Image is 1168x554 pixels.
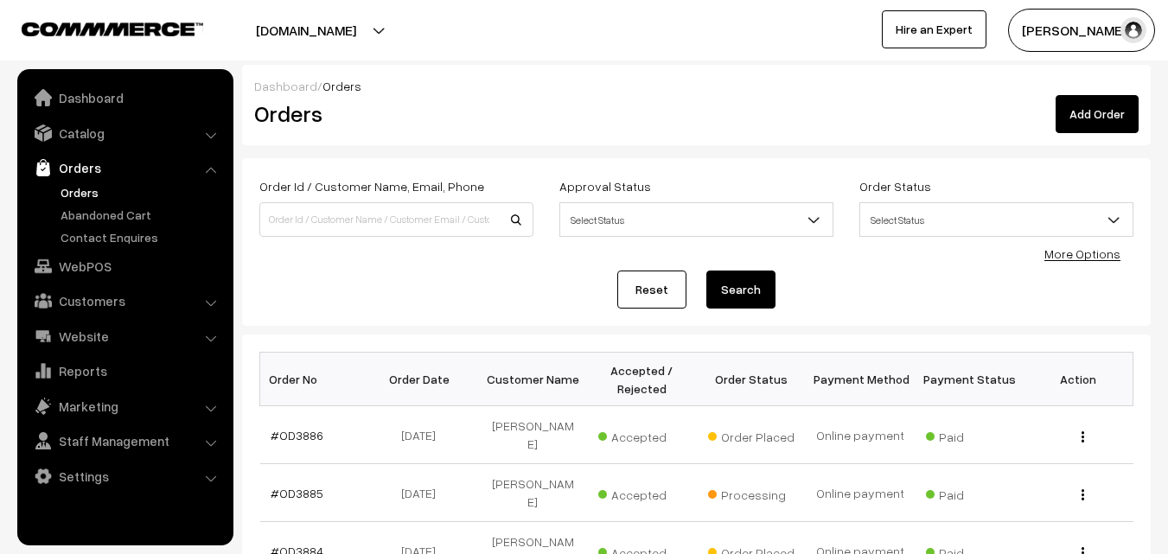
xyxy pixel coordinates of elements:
[322,79,361,93] span: Orders
[369,464,478,522] td: [DATE]
[260,353,369,406] th: Order No
[254,79,317,93] a: Dashboard
[56,183,227,201] a: Orders
[708,481,795,504] span: Processing
[254,100,532,127] h2: Orders
[882,10,986,48] a: Hire an Expert
[22,118,227,149] a: Catalog
[1082,489,1084,500] img: Menu
[271,486,323,500] a: #OD3885
[1008,9,1155,52] button: [PERSON_NAME]
[1082,431,1084,443] img: Menu
[22,82,227,113] a: Dashboard
[271,428,323,443] a: #OD3886
[22,285,227,316] a: Customers
[195,9,417,52] button: [DOMAIN_NAME]
[22,355,227,386] a: Reports
[369,406,478,464] td: [DATE]
[697,353,806,406] th: Order Status
[806,406,915,464] td: Online payment
[559,177,651,195] label: Approval Status
[560,205,833,235] span: Select Status
[926,423,1012,446] span: Paid
[259,177,484,195] label: Order Id / Customer Name, Email, Phone
[22,425,227,456] a: Staff Management
[22,461,227,492] a: Settings
[708,423,795,446] span: Order Placed
[56,228,227,246] a: Contact Enquires
[806,464,915,522] td: Online payment
[478,353,587,406] th: Customer Name
[860,205,1133,235] span: Select Status
[1024,353,1133,406] th: Action
[56,206,227,224] a: Abandoned Cart
[598,481,685,504] span: Accepted
[915,353,1024,406] th: Payment Status
[859,177,931,195] label: Order Status
[369,353,478,406] th: Order Date
[478,464,587,522] td: [PERSON_NAME]
[22,251,227,282] a: WebPOS
[598,423,685,446] span: Accepted
[22,391,227,422] a: Marketing
[859,202,1133,237] span: Select Status
[478,406,587,464] td: [PERSON_NAME]
[22,152,227,183] a: Orders
[587,353,696,406] th: Accepted / Rejected
[22,321,227,352] a: Website
[706,271,775,309] button: Search
[22,22,203,35] img: COMMMERCE
[1120,17,1146,43] img: user
[926,481,1012,504] span: Paid
[254,77,1139,95] div: /
[1056,95,1139,133] a: Add Order
[617,271,686,309] a: Reset
[806,353,915,406] th: Payment Method
[259,202,533,237] input: Order Id / Customer Name / Customer Email / Customer Phone
[559,202,833,237] span: Select Status
[22,17,173,38] a: COMMMERCE
[1044,246,1120,261] a: More Options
